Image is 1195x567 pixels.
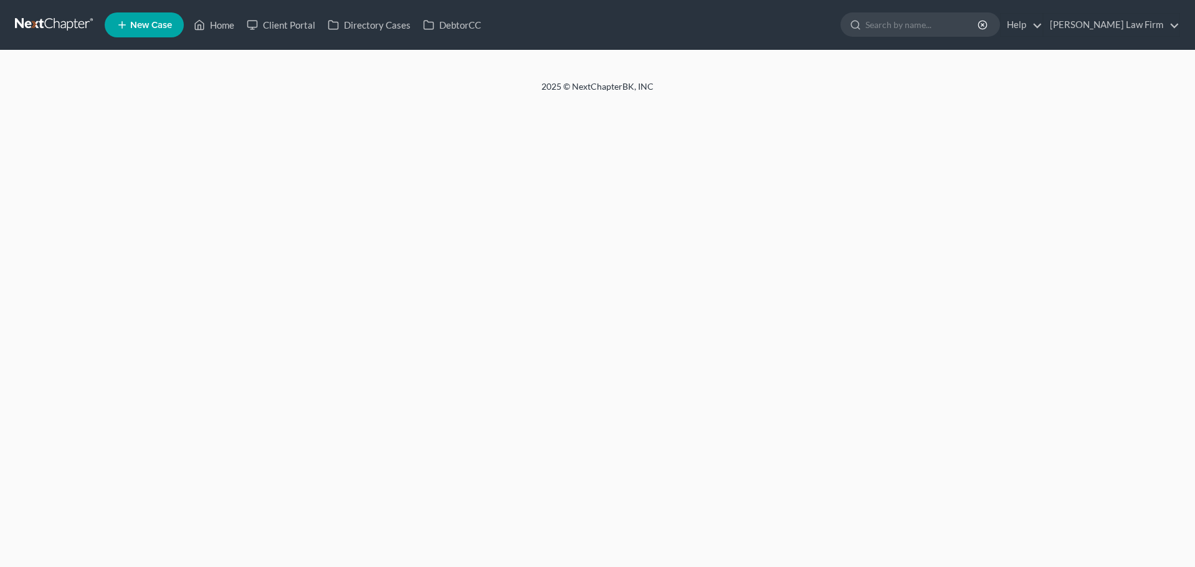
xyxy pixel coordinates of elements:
a: Home [188,14,240,36]
a: Directory Cases [321,14,417,36]
input: Search by name... [865,13,979,36]
a: Client Portal [240,14,321,36]
a: DebtorCC [417,14,487,36]
a: [PERSON_NAME] Law Firm [1044,14,1179,36]
span: New Case [130,21,172,30]
a: Help [1001,14,1042,36]
div: 2025 © NextChapterBK, INC [242,80,953,103]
